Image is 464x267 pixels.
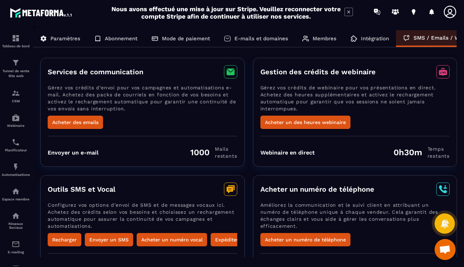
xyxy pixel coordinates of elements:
[2,133,30,157] a: schedulerschedulerPlanificateur
[361,35,389,42] p: Intégration
[162,35,210,42] p: Mode de paiement
[2,84,30,108] a: formationformationCRM
[50,35,80,42] p: Paramètres
[428,152,450,159] span: restants
[2,206,30,235] a: social-networksocial-networkRéseaux Sociaux
[12,163,20,171] img: automations
[2,197,30,201] p: Espace membre
[2,29,30,53] a: formationformationTableau de bord
[2,53,30,84] a: formationformationTunnel de vente Site web
[215,145,237,152] span: Mails
[12,114,20,122] img: automations
[48,233,81,246] button: Recharger
[137,233,207,246] button: Acheter un numéro vocal
[12,212,20,220] img: social-network
[2,222,30,230] p: Réseaux Sociaux
[10,6,73,19] img: logo
[260,68,376,76] h3: Gestion des crédits de webinaire
[48,84,237,116] p: Gérez vos crédits d’envoi pour vos campagnes et automatisations e-mail. Achetez des packs de cour...
[190,145,237,159] div: 1000
[2,235,30,259] a: emailemailE-mailing
[234,35,288,42] p: E-mails et domaines
[260,116,350,129] button: Acheter un des heures webinaire
[12,89,20,97] img: formation
[2,99,30,103] p: CRM
[260,149,315,156] div: Webinaire en direct
[435,239,456,260] div: Ouvrir le chat
[2,108,30,133] a: automationsautomationsWebinaire
[48,68,143,76] h3: Services de communication
[48,185,115,193] h3: Outils SMS et Vocal
[2,173,30,177] p: Automatisations
[2,157,30,182] a: automationsautomationsAutomatisations
[12,187,20,196] img: automations
[2,250,30,254] p: E-mailing
[2,44,30,48] p: Tableau de bord
[2,182,30,206] a: automationsautomationsEspace membre
[48,116,103,129] button: Acheter des emails
[111,5,341,20] h2: Nous avons effectué une mise à jour sur Stripe. Veuillez reconnecter votre compte Stripe afin de ...
[260,84,450,116] p: Gérez vos crédits de webinaire pour vos présentations en direct. Achetez des heures supplémentair...
[12,240,20,248] img: email
[105,35,137,42] p: Abonnement
[12,59,20,67] img: formation
[12,138,20,146] img: scheduler
[85,233,133,246] button: Envoyer un SMS
[313,35,336,42] p: Membres
[2,148,30,152] p: Planificateur
[215,152,237,159] span: restants
[260,185,374,193] h3: Acheter un numéro de téléphone
[428,145,450,152] span: Temps
[260,233,350,246] button: Acheter un numéro de téléphone
[260,201,450,233] p: Améliorez la communication et le suivi client en attribuant un numéro de téléphone unique à chaqu...
[2,69,30,78] p: Tunnel de vente Site web
[394,145,450,159] div: 0h30m
[2,124,30,128] p: Webinaire
[48,149,98,156] div: Envoyer un e-mail
[48,201,237,233] p: Configurez vos options d’envoi de SMS et de messages vocaux ici. Achetez des crédits selon vos be...
[12,34,20,42] img: formation
[211,233,246,246] button: Expéditeur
